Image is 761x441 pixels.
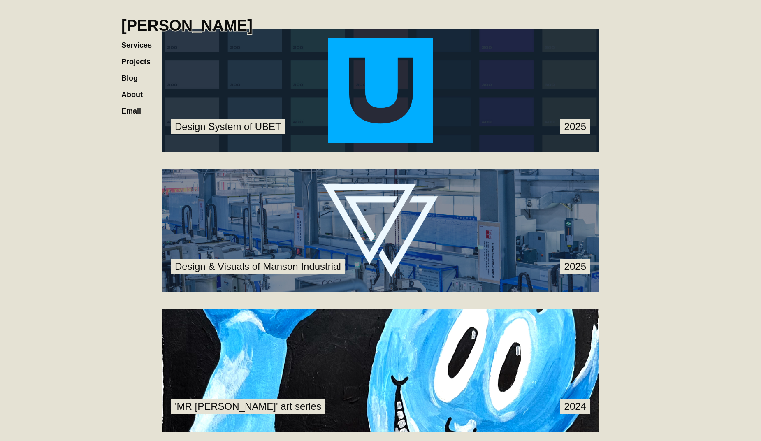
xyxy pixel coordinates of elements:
a: home [121,8,253,35]
a: Blog [121,66,146,82]
a: Projects [121,49,159,66]
a: Services [121,33,160,49]
a: Email [121,99,149,115]
h1: [PERSON_NAME] [121,16,253,35]
a: About [121,82,151,99]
